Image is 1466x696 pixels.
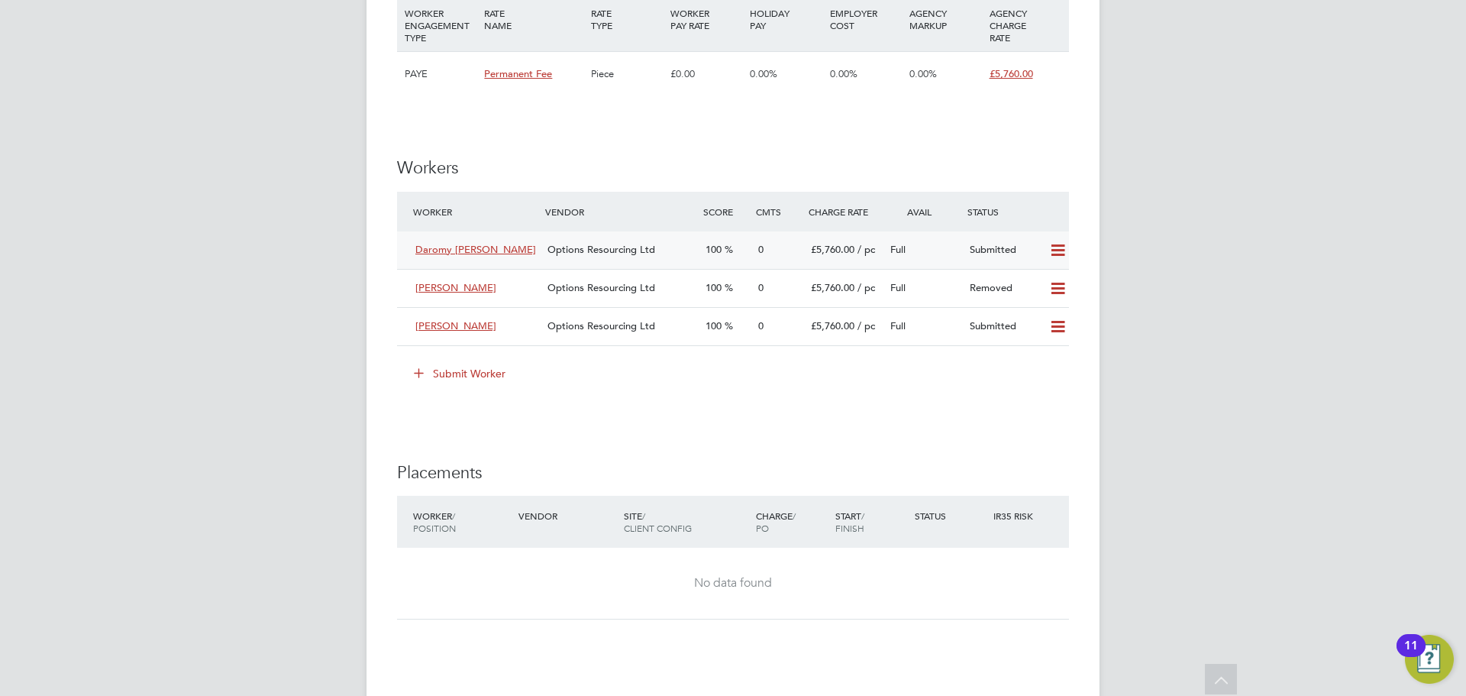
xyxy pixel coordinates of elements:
span: Full [890,281,906,294]
span: Daromy [PERSON_NAME] [415,243,536,256]
span: 0 [758,243,764,256]
span: 100 [706,243,722,256]
div: Piece [587,52,667,96]
span: £5,760.00 [811,243,854,256]
span: 0.00% [750,67,777,80]
span: / Client Config [624,510,692,534]
span: Options Resourcing Ltd [547,243,655,256]
span: £5,760.00 [811,319,854,332]
div: Site [620,502,752,542]
div: Score [699,198,752,225]
span: Full [890,243,906,256]
div: Worker [409,198,541,225]
div: Vendor [515,502,620,529]
div: Submitted [964,238,1043,263]
div: Cmts [752,198,805,225]
span: / Position [413,510,456,534]
div: Charge [752,502,831,542]
div: 11 [1404,646,1418,665]
div: £0.00 [667,52,746,96]
div: No data found [412,575,1054,591]
span: £5,760.00 [990,67,1033,80]
h3: Placements [397,462,1069,484]
div: Start [831,502,911,542]
span: [PERSON_NAME] [415,319,496,332]
span: Full [890,319,906,332]
div: Charge Rate [805,198,884,225]
span: Options Resourcing Ltd [547,319,655,332]
span: £5,760.00 [811,281,854,294]
div: Avail [884,198,964,225]
div: Submitted [964,314,1043,339]
span: / Finish [835,510,864,534]
h3: Workers [397,157,1069,180]
span: [PERSON_NAME] [415,281,496,294]
div: IR35 Risk [990,502,1042,529]
div: Worker [409,502,515,542]
span: 0 [758,281,764,294]
span: 0 [758,319,764,332]
span: / PO [756,510,796,534]
span: / pc [857,281,875,294]
span: Permanent Fee [484,67,552,80]
button: Open Resource Center, 11 new notifications [1405,635,1454,684]
div: Status [964,198,1069,225]
span: / pc [857,243,875,256]
div: Vendor [541,198,699,225]
span: / pc [857,319,875,332]
span: 100 [706,319,722,332]
div: Removed [964,276,1043,301]
div: PAYE [401,52,480,96]
span: 0.00% [830,67,857,80]
span: 100 [706,281,722,294]
span: 0.00% [909,67,937,80]
span: Options Resourcing Ltd [547,281,655,294]
div: Status [911,502,990,529]
button: Submit Worker [403,361,518,386]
